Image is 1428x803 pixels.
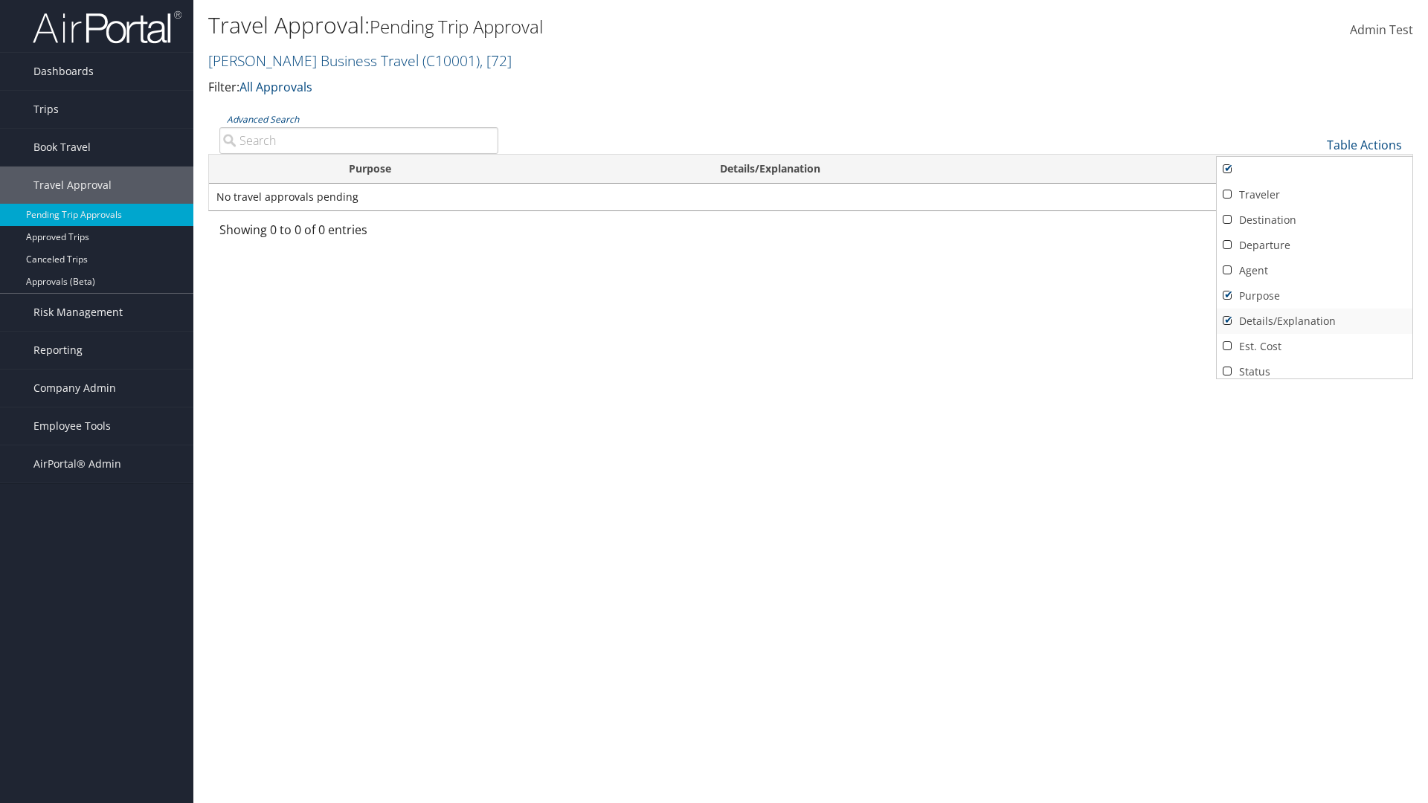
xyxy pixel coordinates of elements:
[1217,334,1412,359] a: Est. Cost
[33,294,123,331] span: Risk Management
[1217,207,1412,233] a: Destination
[33,445,121,483] span: AirPortal® Admin
[1217,233,1412,258] a: Departure
[33,53,94,90] span: Dashboards
[1217,258,1412,283] a: Agent
[33,167,112,204] span: Travel Approval
[1217,359,1412,384] a: Status
[1217,283,1412,309] a: Purpose
[33,91,59,128] span: Trips
[33,129,91,166] span: Book Travel
[33,370,116,407] span: Company Admin
[33,10,181,45] img: airportal-logo.png
[1217,309,1412,334] a: Details/Explanation
[1217,182,1412,207] a: Traveler
[33,332,83,369] span: Reporting
[33,407,111,445] span: Employee Tools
